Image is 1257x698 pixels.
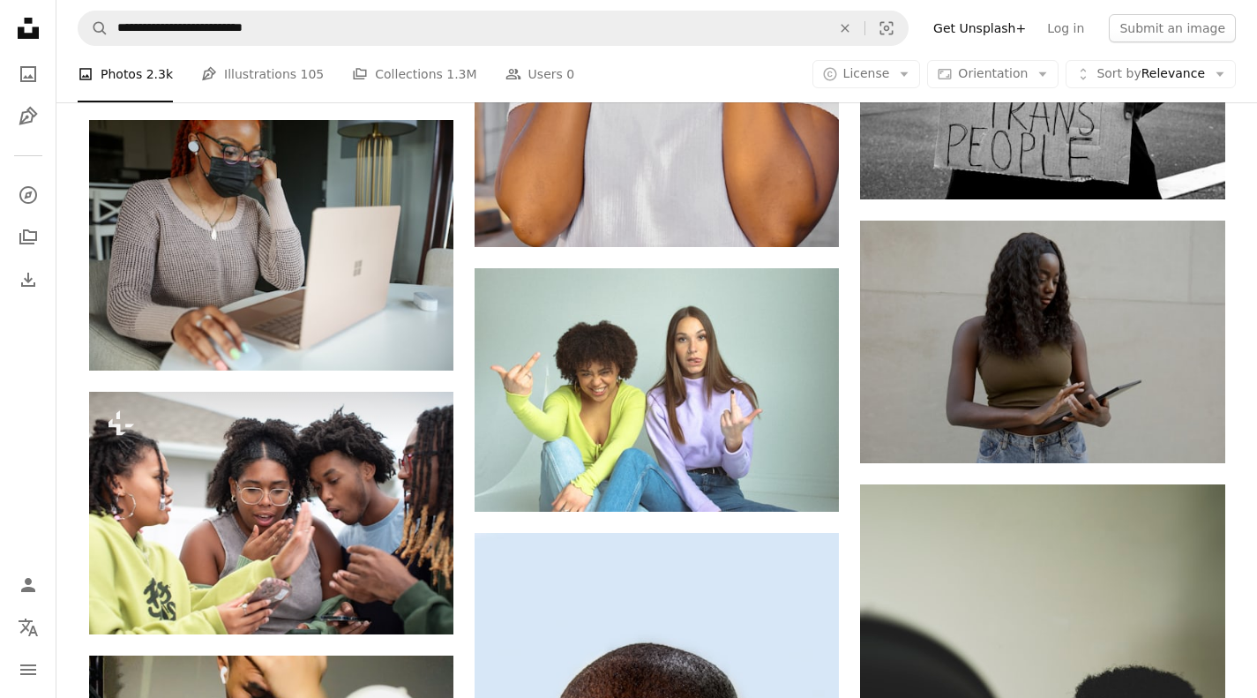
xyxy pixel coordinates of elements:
span: 105 [301,64,325,84]
button: Search Unsplash [79,11,108,45]
a: Log in / Sign up [11,567,46,603]
a: Home — Unsplash [11,11,46,49]
button: Sort byRelevance [1066,60,1236,88]
img: woman in pink long sleeve shirt sitting beside woman in yellow long sleeve shirt [475,268,839,511]
img: woman using Surface laptop [89,120,453,371]
span: Relevance [1096,65,1205,83]
a: Collections 1.3M [352,46,476,102]
a: Users 0 [505,46,575,102]
a: Illustrations 105 [201,46,324,102]
button: Language [11,610,46,645]
span: License [843,66,890,80]
span: 1.3M [446,64,476,84]
a: Download History [11,262,46,297]
span: Sort by [1096,66,1141,80]
img: Female typing on her Surface laptop, with a blank wall in the background [860,221,1224,463]
img: a group of people standing around each other looking at a cell phone [89,392,453,634]
a: Illustrations [11,99,46,134]
form: Find visuals sitewide [78,11,909,46]
a: Explore [11,177,46,213]
span: Orientation [958,66,1028,80]
span: 0 [566,64,574,84]
button: Orientation [927,60,1059,88]
a: Collections [11,220,46,255]
a: Female typing on her Surface laptop, with a blank wall in the background [860,334,1224,349]
button: License [812,60,921,88]
a: Photos [11,56,46,92]
a: Get Unsplash+ [923,14,1036,42]
button: Clear [826,11,864,45]
button: Visual search [865,11,908,45]
button: Submit an image [1109,14,1236,42]
a: woman in pink long sleeve shirt sitting beside woman in yellow long sleeve shirt [475,381,839,397]
a: Log in [1036,14,1095,42]
button: Menu [11,652,46,687]
a: a group of people standing around each other looking at a cell phone [89,505,453,521]
a: woman using Surface laptop [89,236,453,252]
